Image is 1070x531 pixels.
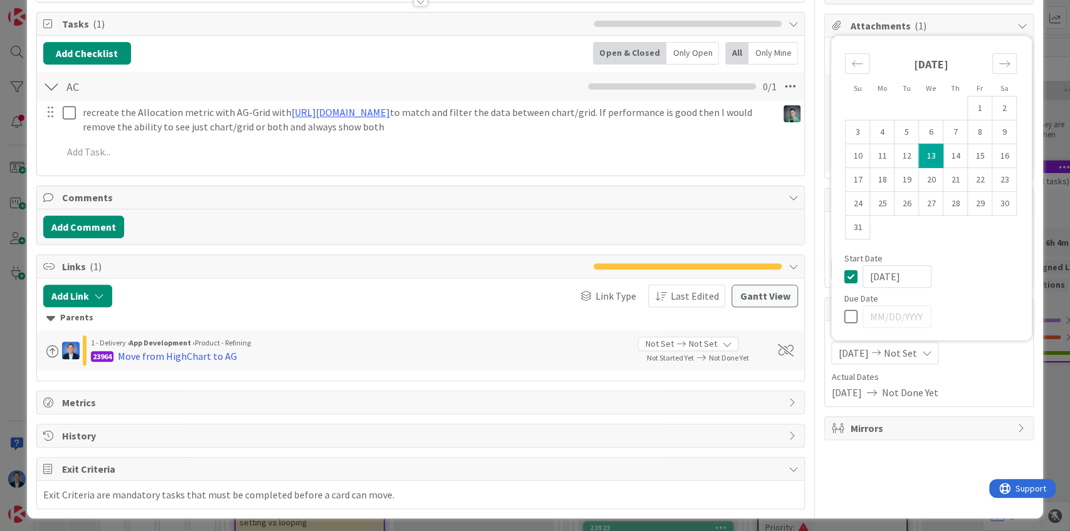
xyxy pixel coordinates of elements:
td: Choose Tuesday, 08/05/2025 12:00 PM as your check-in date. It’s available. [894,120,919,144]
button: Gantt View [732,285,798,307]
td: Choose Thursday, 08/21/2025 12:00 PM as your check-in date. It’s available. [943,168,968,192]
div: Move forward to switch to the next month. [992,53,1017,74]
div: All [725,42,748,65]
div: Exit Criteria are mandatory tasks that must be completed before a card can move. [43,487,394,502]
span: Not Set [883,345,916,360]
td: Choose Friday, 08/22/2025 12:00 PM as your check-in date. It’s available. [968,168,992,192]
td: Choose Wednesday, 08/20/2025 12:00 PM as your check-in date. It’s available. [919,168,943,192]
img: VP [784,105,800,122]
td: Choose Wednesday, 08/27/2025 12:00 PM as your check-in date. It’s available. [919,192,943,216]
small: Sa [1000,83,1008,93]
td: Choose Monday, 08/18/2025 12:00 PM as your check-in date. It’s available. [870,168,894,192]
td: Choose Friday, 08/01/2025 12:00 PM as your check-in date. It’s available. [968,97,992,120]
span: Exit Criteria [62,461,782,476]
td: Choose Saturday, 08/30/2025 12:00 PM as your check-in date. It’s available. [992,192,1017,216]
td: Choose Monday, 08/04/2025 12:00 PM as your check-in date. It’s available. [870,120,894,144]
button: Add Checklist [43,42,131,65]
td: Choose Friday, 08/15/2025 12:00 PM as your check-in date. It’s available. [968,144,992,168]
td: Choose Sunday, 08/10/2025 12:00 PM as your check-in date. It’s available. [846,144,870,168]
span: Last Edited [670,288,718,303]
a: [URL][DOMAIN_NAME] [291,106,390,118]
div: Move from HighChart to AG [118,349,237,364]
span: [DATE] [831,385,861,400]
small: Th [951,83,960,93]
td: Selected as start date. Wednesday, 08/13/2025 12:00 PM [919,144,943,168]
td: Choose Tuesday, 08/19/2025 12:00 PM as your check-in date. It’s available. [894,168,919,192]
input: MM/DD/YYYY [863,305,931,328]
span: Product - Refining [195,338,251,347]
span: Comments [62,190,782,205]
span: ( 1 ) [914,19,926,32]
div: Move backward to switch to the previous month. [845,53,869,74]
td: Choose Saturday, 08/09/2025 12:00 PM as your check-in date. It’s available. [992,120,1017,144]
span: Attachments [850,18,1010,33]
td: Choose Sunday, 08/24/2025 12:00 PM as your check-in date. It’s available. [846,192,870,216]
div: Parents [46,311,795,325]
td: Choose Thursday, 08/14/2025 12:00 PM as your check-in date. It’s available. [943,144,968,168]
span: ( 1 ) [90,260,102,273]
input: Add Checklist... [62,75,344,98]
input: MM/DD/YYYY [863,265,931,288]
span: Link Type [595,288,636,303]
td: Choose Thursday, 08/07/2025 12:00 PM as your check-in date. It’s available. [943,120,968,144]
b: App Development › [129,338,195,347]
td: Choose Monday, 08/25/2025 12:00 PM as your check-in date. It’s available. [870,192,894,216]
td: Choose Saturday, 08/23/2025 12:00 PM as your check-in date. It’s available. [992,168,1017,192]
small: Su [853,83,861,93]
span: Not Set [645,337,673,350]
p: recreate the Allocation metric with AG-Grid with to match and filter the data between chart/grid.... [83,105,772,134]
td: Choose Sunday, 08/17/2025 12:00 PM as your check-in date. It’s available. [846,168,870,192]
div: 23964 [91,351,113,362]
span: Metrics [62,395,782,410]
button: Last Edited [648,285,725,307]
td: Choose Friday, 08/29/2025 12:00 PM as your check-in date. It’s available. [968,192,992,216]
div: Only Mine [748,42,798,65]
img: DP [62,342,80,359]
span: Not Done Yet [708,353,748,362]
span: Start Date [844,254,882,263]
span: Actual Dates [831,371,1027,384]
div: Calendar [831,42,1031,254]
strong: [DATE] [914,57,948,71]
div: Open & Closed [593,42,666,65]
button: Add Link [43,285,112,307]
span: 1 - Delivery › [91,338,129,347]
td: Choose Wednesday, 08/06/2025 12:00 PM as your check-in date. It’s available. [919,120,943,144]
small: Fr [977,83,983,93]
span: Tasks [62,16,588,31]
span: Mirrors [850,421,1010,436]
td: Choose Tuesday, 08/26/2025 12:00 PM as your check-in date. It’s available. [894,192,919,216]
span: [DATE] [838,345,868,360]
td: Choose Tuesday, 08/12/2025 12:00 PM as your check-in date. It’s available. [894,144,919,168]
span: Support [26,2,57,17]
small: Mo [877,83,886,93]
td: Choose Sunday, 08/03/2025 12:00 PM as your check-in date. It’s available. [846,120,870,144]
td: Choose Thursday, 08/28/2025 12:00 PM as your check-in date. It’s available. [943,192,968,216]
span: ( 1 ) [93,18,105,30]
span: Not Set [688,337,716,350]
span: History [62,428,782,443]
span: Links [62,259,588,274]
td: Choose Friday, 08/08/2025 12:00 PM as your check-in date. It’s available. [968,120,992,144]
td: Choose Saturday, 08/16/2025 12:00 PM as your check-in date. It’s available. [992,144,1017,168]
small: Tu [902,83,910,93]
div: Only Open [666,42,719,65]
span: Due Date [844,294,878,303]
button: Add Comment [43,216,124,238]
span: Not Done Yet [881,385,938,400]
span: Not Started Yet [646,353,693,362]
span: 0 / 1 [762,79,776,94]
td: Choose Saturday, 08/02/2025 12:00 PM as your check-in date. It’s available. [992,97,1017,120]
td: Choose Sunday, 08/31/2025 12:00 PM as your check-in date. It’s available. [846,216,870,239]
td: Choose Monday, 08/11/2025 12:00 PM as your check-in date. It’s available. [870,144,894,168]
small: We [926,83,936,93]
